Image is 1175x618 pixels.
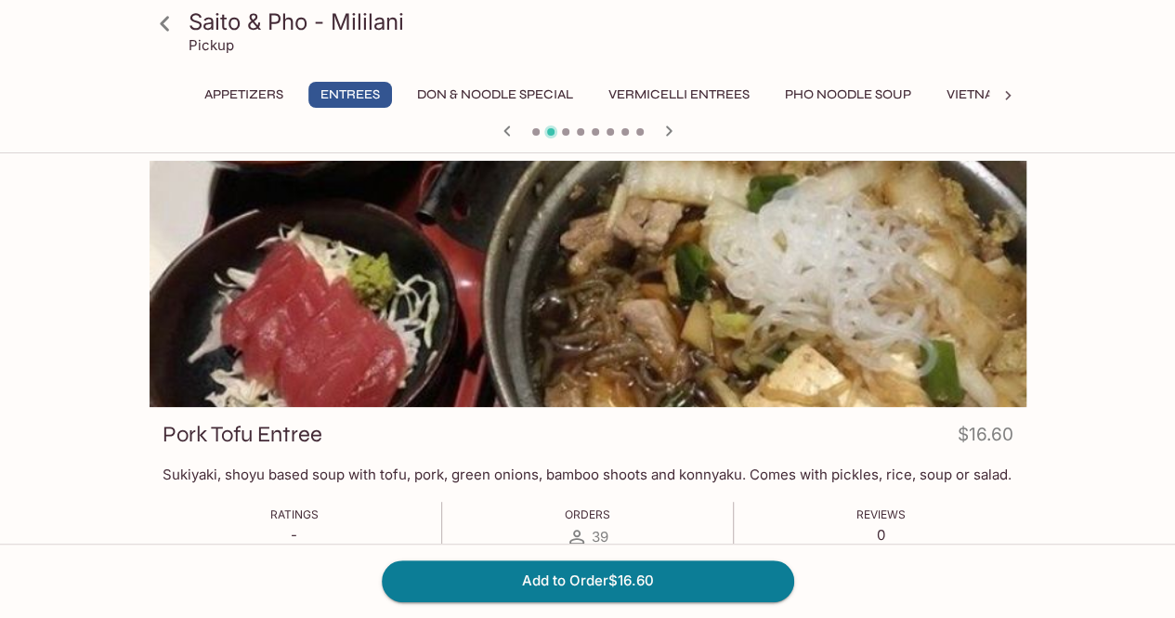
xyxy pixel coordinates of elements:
[382,560,794,601] button: Add to Order$16.60
[856,507,906,521] span: Reviews
[958,420,1013,456] h4: $16.60
[775,82,921,108] button: Pho Noodle Soup
[308,82,392,108] button: Entrees
[194,82,294,108] button: Appetizers
[598,82,760,108] button: Vermicelli Entrees
[270,526,319,544] p: -
[592,528,608,546] span: 39
[189,7,1019,36] h3: Saito & Pho - Mililani
[163,420,322,449] h3: Pork Tofu Entree
[565,507,610,521] span: Orders
[407,82,583,108] button: Don & Noodle Special
[936,82,1132,108] button: Vietnamese Sandwiches
[163,466,1013,483] p: Sukiyaki, shoyu based soup with tofu, pork, green onions, bamboo shoots and konnyaku. Comes with ...
[150,161,1026,407] div: Pork Tofu Entree
[189,36,234,54] p: Pickup
[270,507,319,521] span: Ratings
[856,526,906,544] p: 0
